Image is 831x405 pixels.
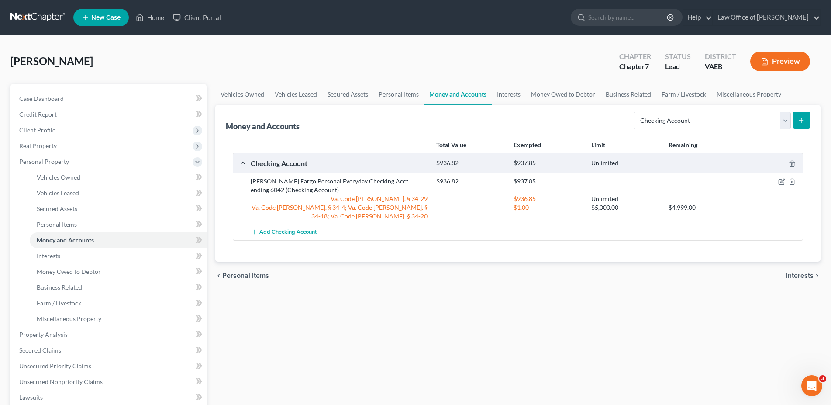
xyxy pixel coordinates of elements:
a: Vehicles Leased [30,185,207,201]
a: Personal Items [30,217,207,232]
a: Money Owed to Debtor [30,264,207,280]
span: Money and Accounts [37,236,94,244]
a: Business Related [600,84,656,105]
span: Interests [37,252,60,260]
div: Unlimited [587,194,664,203]
span: Personal Items [222,272,269,279]
div: Checking Account [246,159,432,168]
a: Secured Assets [30,201,207,217]
span: Money Owed to Debtor [37,268,101,275]
div: $4,999.00 [664,203,741,212]
a: Secured Claims [12,343,207,358]
a: Vehicles Owned [215,84,269,105]
a: Credit Report [12,107,207,122]
div: $936.82 [432,177,509,186]
strong: Remaining [669,141,697,149]
a: Business Related [30,280,207,295]
input: Search by name... [588,9,668,25]
div: $936.85 [509,194,586,203]
button: Interests chevron_right [786,272,821,279]
div: Va. Code [PERSON_NAME]. § 34-29 [246,194,432,203]
strong: Exempted [514,141,541,149]
span: Business Related [37,284,82,291]
span: Miscellaneous Property [37,315,101,322]
span: Vehicles Leased [37,189,79,197]
div: Money and Accounts [226,121,300,132]
span: 7 [645,62,649,70]
a: Unsecured Nonpriority Claims [12,374,207,390]
span: Add Checking Account [259,229,317,236]
span: Real Property [19,142,57,149]
a: Miscellaneous Property [30,311,207,327]
i: chevron_right [814,272,821,279]
a: Secured Assets [322,84,373,105]
a: Help [683,10,712,25]
button: Preview [750,52,810,71]
button: Add Checking Account [251,224,317,240]
a: Home [131,10,169,25]
span: New Case [91,14,121,21]
div: $1.00 [509,203,586,212]
button: chevron_left Personal Items [215,272,269,279]
strong: Total Value [436,141,466,149]
span: Credit Report [19,111,57,118]
div: VAEB [705,62,736,72]
div: $937.85 [509,177,586,186]
a: Unsecured Priority Claims [12,358,207,374]
div: Status [665,52,691,62]
a: Personal Items [373,84,424,105]
div: District [705,52,736,62]
span: Unsecured Priority Claims [19,362,91,370]
a: Law Office of [PERSON_NAME] [713,10,820,25]
a: Money and Accounts [424,84,492,105]
span: Personal Property [19,158,69,165]
a: Case Dashboard [12,91,207,107]
a: Interests [30,248,207,264]
a: Interests [492,84,526,105]
span: Personal Items [37,221,77,228]
span: Interests [786,272,814,279]
a: Vehicles Leased [269,84,322,105]
a: Property Analysis [12,327,207,343]
span: Unsecured Nonpriority Claims [19,378,103,385]
div: Lead [665,62,691,72]
a: Farm / Livestock [30,295,207,311]
div: $936.82 [432,159,509,167]
span: Client Profile [19,126,55,134]
span: Property Analysis [19,331,68,338]
a: Miscellaneous Property [711,84,786,105]
a: Farm / Livestock [656,84,711,105]
span: Farm / Livestock [37,299,81,307]
a: Vehicles Owned [30,170,207,185]
a: Money Owed to Debtor [526,84,600,105]
a: Client Portal [169,10,225,25]
iframe: Intercom live chat [801,375,822,396]
a: Money and Accounts [30,232,207,248]
span: [PERSON_NAME] [10,55,93,67]
div: Chapter [619,62,651,72]
strong: Limit [591,141,605,149]
div: $937.85 [509,159,586,167]
div: Unlimited [587,159,664,167]
i: chevron_left [215,272,222,279]
span: Lawsuits [19,394,43,401]
span: Case Dashboard [19,95,64,102]
div: [PERSON_NAME] Fargo Personal Everyday Checking Acct ending 6042 (Checking Account) [246,177,432,194]
span: Secured Claims [19,346,61,354]
span: 3 [819,375,826,382]
span: Secured Assets [37,205,77,212]
div: Va. Code [PERSON_NAME]. § 34-4; Va. Code [PERSON_NAME]. § 34-18; Va. Code [PERSON_NAME]. § 34-20 [246,203,432,221]
span: Vehicles Owned [37,173,80,181]
div: $5,000.00 [587,203,664,212]
div: Chapter [619,52,651,62]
